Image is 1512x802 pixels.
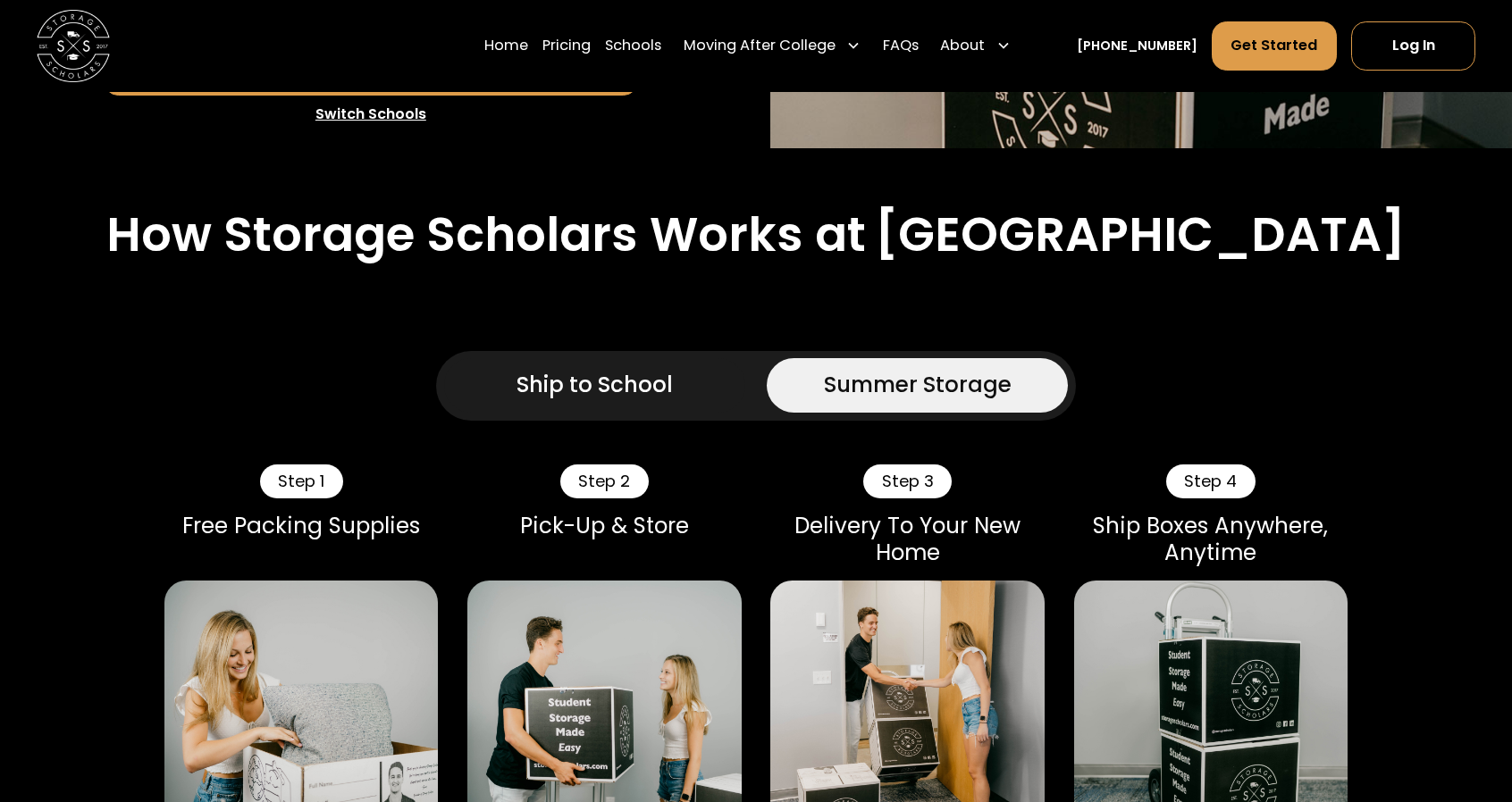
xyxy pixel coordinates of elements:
div: About [940,35,985,57]
div: Pick-Up & Store [467,513,742,539]
img: Storage Scholars main logo [37,9,110,82]
h2: How Storage Scholars Works at [106,206,866,263]
a: Pricing [542,20,591,71]
div: Moving After College [684,35,836,57]
div: Step 1 [260,464,343,498]
a: Log In [1351,21,1475,71]
a: Schools [605,20,661,71]
a: Get Started [1212,21,1337,71]
div: Step 4 [1166,464,1256,498]
div: Step 2 [560,464,649,498]
a: [PHONE_NUMBER] [1077,36,1197,54]
a: Home [484,20,528,71]
div: Moving After College [676,20,869,71]
div: About [933,20,1018,71]
a: Switch Schools [104,96,637,133]
div: Ship to School [517,369,673,402]
div: Delivery To Your New Home [770,513,1045,565]
div: Step 3 [863,464,952,498]
div: Summer Storage [824,369,1012,402]
a: FAQs [883,20,919,71]
h2: [GEOGRAPHIC_DATA] [875,206,1406,263]
div: Ship Boxes Anywhere, Anytime [1074,513,1348,565]
div: Free Packing Supplies [164,513,439,539]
